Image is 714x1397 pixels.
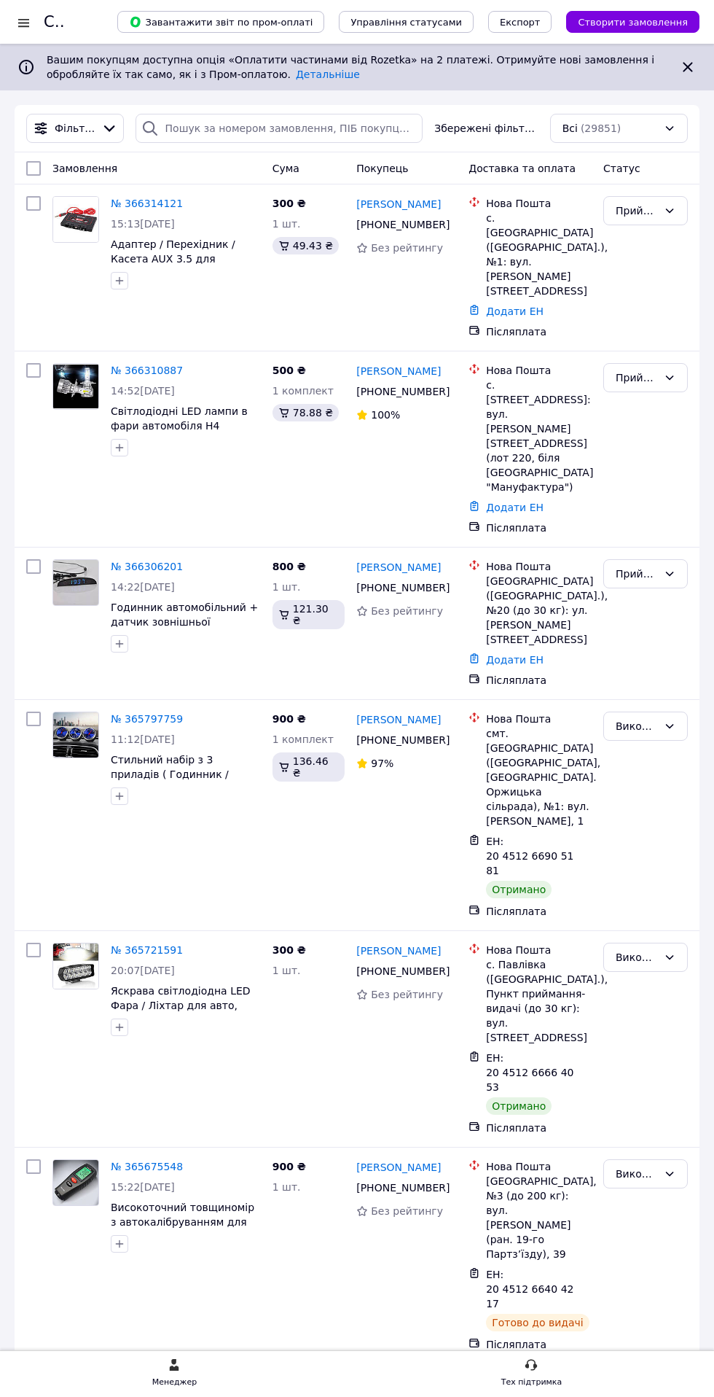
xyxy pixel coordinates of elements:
[566,11,699,33] button: Створити замовлення
[52,712,99,758] a: Фото товару
[486,904,592,919] div: Післяплата
[486,1269,573,1310] span: ЕН: 20 4512 6640 4217
[52,1159,99,1206] a: Фото товару
[111,561,183,572] a: № 366306201
[356,582,450,594] span: [PHONE_NUMBER]
[272,1161,306,1172] span: 900 ₴
[486,673,592,688] div: Післяплата
[52,559,99,606] a: Фото товару
[486,1097,552,1115] div: Отримано
[111,985,251,1040] span: Яскрава світлодіодна LED Фара / Ліхтар для авто, мотоцикла, скутера ( 12 LED, 12V, 18 Вт, 6500K )
[356,197,441,211] a: [PERSON_NAME]
[117,11,324,33] button: Завантажити звіт по пром-оплаті
[111,365,183,376] a: № 366310887
[486,957,592,1045] div: с. Павлівка ([GEOGRAPHIC_DATA].), Пункт приймання-видачі (до 30 кг): вул. [STREET_ADDRESS]
[111,581,175,593] span: 14:22[DATE]
[486,378,592,494] div: с. [STREET_ADDRESS]: вул. [PERSON_NAME][STREET_ADDRESS] (лот 220, біля [GEOGRAPHIC_DATA] "Мануфак...
[272,965,301,976] span: 1 шт.
[486,1314,589,1331] div: Готово до видачі
[486,726,592,828] div: смт. [GEOGRAPHIC_DATA] ([GEOGRAPHIC_DATA], [GEOGRAPHIC_DATA]. Оржицька сільрада), №1: вул. [PERSO...
[272,752,345,782] div: 136.46 ₴
[486,654,544,666] a: Додати ЕН
[356,163,408,174] span: Покупець
[434,121,538,136] span: Збережені фільтри:
[578,17,688,28] span: Створити замовлення
[272,733,334,745] span: 1 комплект
[468,163,576,174] span: Доставка та оплата
[111,602,258,657] span: Годинник автомобільний + датчик зовнішньої температури + вольтметр + сенсорне управління
[272,385,334,397] span: 1 комплект
[486,836,573,876] span: ЕН: 20 4512 6690 5181
[562,121,578,136] span: Всі
[272,600,345,629] div: 121.30 ₴
[272,163,299,174] span: Cума
[111,944,183,956] a: № 365721591
[616,203,658,219] div: Прийнято
[272,1181,301,1193] span: 1 шт.
[616,949,658,965] div: Виконано
[500,17,541,28] span: Експорт
[52,943,99,989] a: Фото товару
[111,405,248,475] a: Світлодіодні LED лампи в фари автомобіля H4 ближнє/дальнє світло, Світлодіодна лед лампа COB 6000...
[486,1121,592,1135] div: Післяплата
[111,1202,254,1257] a: Високоточний товщиномір з автокалібруванням для лакофарбового покриття автомобіля
[53,560,98,605] img: Фото товару
[350,17,462,28] span: Управління статусами
[356,386,450,397] span: [PHONE_NUMBER]
[356,364,441,378] a: [PERSON_NAME]
[486,1052,573,1093] span: ЕН: 20 4512 6666 4053
[52,363,99,410] a: Фото товару
[111,198,183,209] a: № 366314121
[603,163,640,174] span: Статус
[616,718,658,734] div: Виконано
[44,13,192,31] h1: Список замовлень
[53,712,98,758] img: Фото товару
[272,561,306,572] span: 800 ₴
[486,196,592,211] div: Нова Пошта
[486,502,544,513] a: Додати ЕН
[52,163,117,174] span: Замовлення
[111,754,240,809] a: Стильний набір з 3 приладів ( Годинник / Термометр / Гігрометр ) СИНІЙ ЦИФЕРБЛАТ
[371,409,400,421] span: 100%
[356,943,441,958] a: [PERSON_NAME]
[272,581,301,593] span: 1 шт.
[356,712,441,727] a: [PERSON_NAME]
[272,365,306,376] span: 500 ₴
[501,1375,562,1390] div: Тех підтримка
[272,713,306,725] span: 900 ₴
[371,758,393,769] span: 97%
[356,1182,450,1194] span: [PHONE_NUMBER]
[486,1159,592,1174] div: Нова Пошта
[272,237,339,254] div: 49.43 ₴
[272,944,306,956] span: 300 ₴
[272,404,339,421] div: 78.88 ₴
[111,218,175,230] span: 15:13[DATE]
[272,218,301,230] span: 1 шт.
[47,54,654,80] span: Вашим покупцям доступна опція «Оплатити частинами від Rozetka» на 2 платежі. Отримуйте нові замов...
[486,574,592,647] div: [GEOGRAPHIC_DATA] ([GEOGRAPHIC_DATA].), №20 (до 30 кг): ул. [PERSON_NAME][STREET_ADDRESS]
[53,365,98,409] img: Фото товару
[129,15,313,28] span: Завантажити звіт по пром-оплаті
[356,560,441,575] a: [PERSON_NAME]
[486,363,592,378] div: Нова Пошта
[486,1337,592,1352] div: Післяплата
[356,734,450,746] span: [PHONE_NUMBER]
[486,324,592,339] div: Післяплата
[111,733,175,745] span: 11:12[DATE]
[486,1174,592,1261] div: [GEOGRAPHIC_DATA], №3 (до 200 кг): вул. [PERSON_NAME] (ран. 19-го Партз’їзду), 39
[486,712,592,726] div: Нова Пошта
[486,943,592,957] div: Нова Пошта
[55,121,95,136] span: Фільтри
[272,198,306,209] span: 300 ₴
[486,211,592,298] div: с. [GEOGRAPHIC_DATA] ([GEOGRAPHIC_DATA].), №1: вул. [PERSON_NAME][STREET_ADDRESS]
[111,713,183,725] a: № 365797759
[371,1205,443,1217] span: Без рейтингу
[356,965,450,977] span: [PHONE_NUMBER]
[371,242,443,254] span: Без рейтингу
[486,306,544,317] a: Додати ЕН
[111,238,255,294] a: Адаптер / Перехідник / Касета AUX 3.5 для прослуховування музики з телефону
